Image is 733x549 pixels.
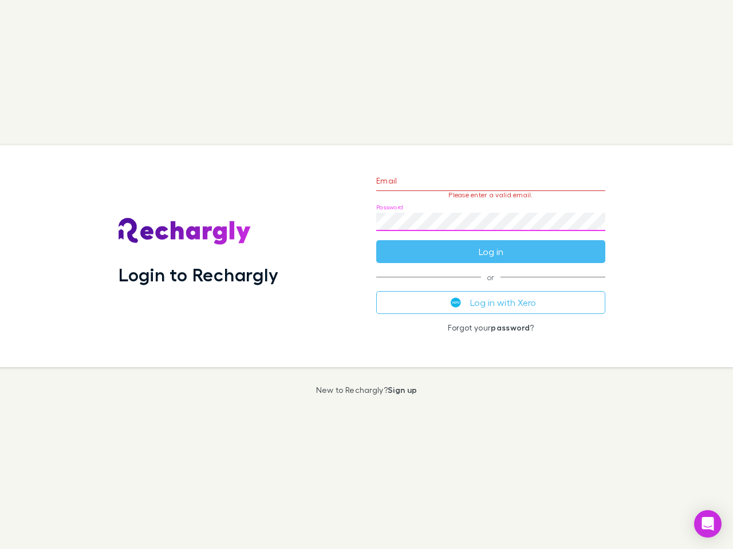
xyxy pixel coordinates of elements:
[376,203,403,212] label: Password
[451,297,461,308] img: Xero's logo
[376,191,605,199] p: Please enter a valid email.
[316,385,417,395] p: New to Rechargly?
[376,323,605,332] p: Forgot your ?
[694,510,722,538] div: Open Intercom Messenger
[376,240,605,263] button: Log in
[388,385,417,395] a: Sign up
[376,291,605,314] button: Log in with Xero
[376,277,605,277] span: or
[119,264,278,285] h1: Login to Rechargly
[119,218,251,245] img: Rechargly's Logo
[491,323,530,332] a: password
